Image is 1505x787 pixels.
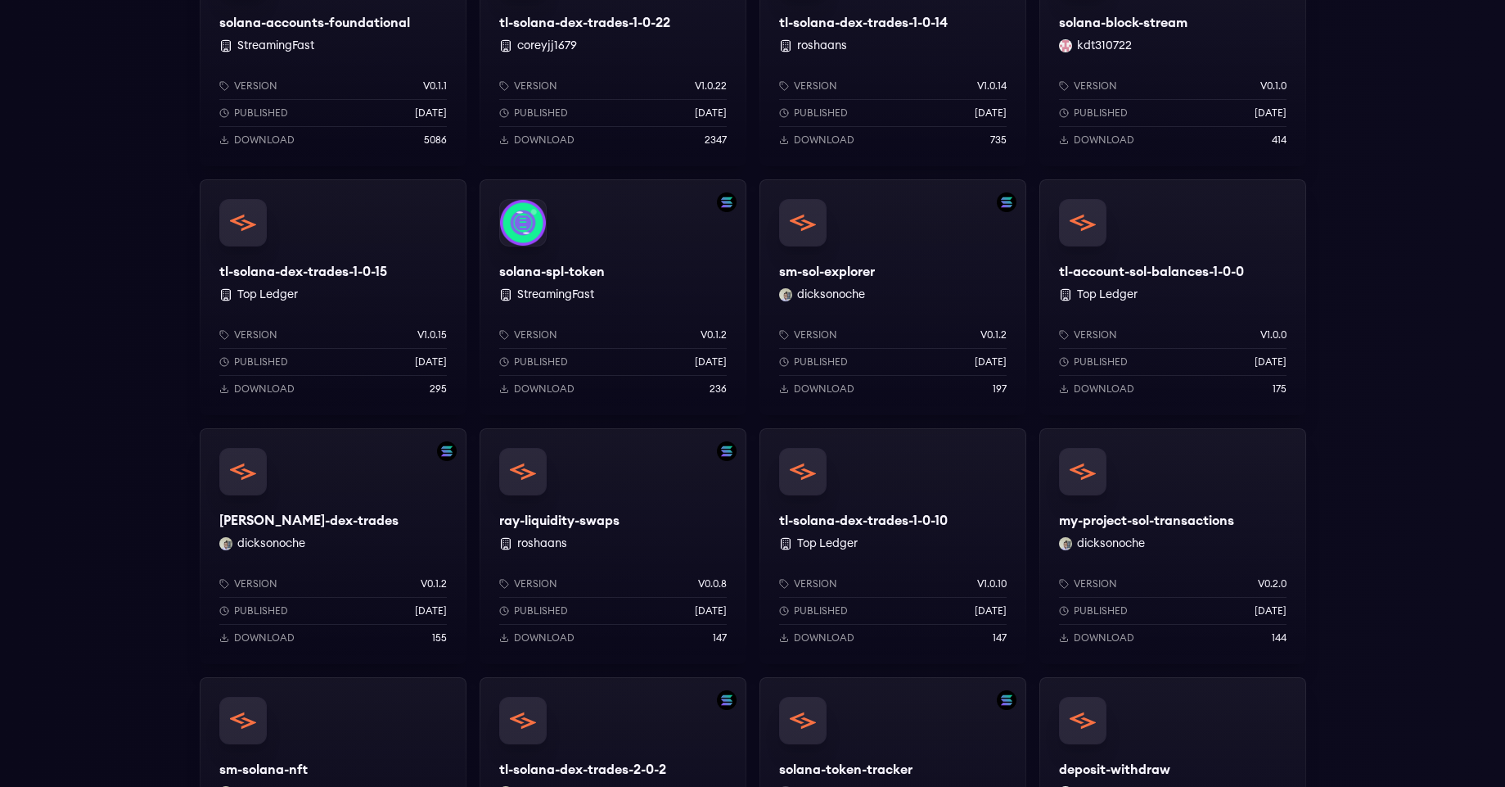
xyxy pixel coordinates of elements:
p: 197 [993,382,1007,396]
p: Download [1074,382,1134,396]
button: roshaans [517,536,567,552]
p: Download [1074,133,1134,147]
p: Download [794,382,854,396]
p: v0.0.8 [698,577,727,590]
button: StreamingFast [517,287,594,303]
p: Published [234,355,288,369]
p: Published [794,106,848,120]
button: dicksonoche [237,536,305,552]
a: Filter by solana networksimon-solana-dex-trades[PERSON_NAME]-dex-tradesdicksonoche dicksonocheVer... [200,428,466,664]
button: coreyjj1679 [517,38,577,54]
a: Filter by solana networksolana-spl-tokensolana-spl-token StreamingFastVersionv0.1.2Published[DATE... [480,179,746,415]
p: Download [514,133,575,147]
p: [DATE] [975,604,1007,617]
p: [DATE] [1255,355,1286,369]
p: Published [234,604,288,617]
p: [DATE] [975,355,1007,369]
p: Version [514,79,557,93]
p: Version [1074,577,1117,590]
img: Filter by solana network [997,690,1016,710]
img: Filter by solana network [717,192,737,212]
p: Download [1074,631,1134,645]
p: Published [1074,355,1128,369]
p: Download [514,631,575,645]
img: Filter by solana network [717,441,737,461]
p: 147 [993,631,1007,645]
p: Version [1074,79,1117,93]
p: v1.0.22 [695,79,727,93]
button: dicksonoche [1077,536,1145,552]
p: 414 [1272,133,1286,147]
button: roshaans [797,38,847,54]
p: 295 [430,382,447,396]
p: 147 [713,631,727,645]
p: 5086 [424,133,447,147]
a: tl-solana-dex-trades-1-0-10tl-solana-dex-trades-1-0-10 Top LedgerVersionv1.0.10Published[DATE]Dow... [759,428,1026,664]
p: Published [794,355,848,369]
img: Filter by solana network [717,690,737,710]
p: [DATE] [1255,106,1286,120]
p: [DATE] [695,106,727,120]
button: Top Ledger [1077,287,1138,303]
p: [DATE] [415,604,447,617]
p: 2347 [705,133,727,147]
p: v1.0.10 [977,577,1007,590]
p: Published [514,355,568,369]
p: Version [234,328,277,341]
p: Download [514,382,575,396]
p: [DATE] [695,355,727,369]
p: v0.2.0 [1258,577,1286,590]
button: Top Ledger [797,536,858,552]
p: v0.1.2 [421,577,447,590]
p: Version [514,328,557,341]
p: Published [234,106,288,120]
p: Version [234,79,277,93]
p: Download [234,133,295,147]
a: tl-account-sol-balances-1-0-0tl-account-sol-balances-1-0-0 Top LedgerVersionv1.0.0Published[DATE]... [1039,179,1306,415]
p: Published [1074,604,1128,617]
p: 144 [1272,631,1286,645]
p: Published [514,106,568,120]
p: v0.1.2 [701,328,727,341]
p: Download [794,133,854,147]
p: Version [514,577,557,590]
p: v1.0.0 [1260,328,1286,341]
p: 175 [1273,382,1286,396]
a: Filter by solana networksm-sol-explorersm-sol-explorerdicksonoche dicksonocheVersionv0.1.2Publish... [759,179,1026,415]
p: [DATE] [1255,604,1286,617]
p: [DATE] [975,106,1007,120]
p: Version [794,577,837,590]
p: Version [234,577,277,590]
p: v1.0.14 [977,79,1007,93]
img: Filter by solana network [997,192,1016,212]
p: 735 [990,133,1007,147]
p: Version [794,328,837,341]
p: Download [794,631,854,645]
p: [DATE] [695,604,727,617]
a: my-project-sol-transactionsmy-project-sol-transactionsdicksonoche dicksonocheVersionv0.2.0Publish... [1039,428,1306,664]
button: Top Ledger [237,287,298,303]
button: dicksonoche [797,287,865,303]
p: v0.1.2 [980,328,1007,341]
p: v0.1.0 [1260,79,1286,93]
p: Published [1074,106,1128,120]
p: Published [794,604,848,617]
p: Version [1074,328,1117,341]
p: Version [794,79,837,93]
a: Filter by solana networkray-liquidity-swapsray-liquidity-swaps roshaansVersionv0.0.8Published[DAT... [480,428,746,664]
button: StreamingFast [237,38,314,54]
p: [DATE] [415,106,447,120]
p: Download [234,382,295,396]
a: tl-solana-dex-trades-1-0-15tl-solana-dex-trades-1-0-15 Top LedgerVersionv1.0.15Published[DATE]Dow... [200,179,466,415]
p: Download [234,631,295,645]
p: [DATE] [415,355,447,369]
p: v0.1.1 [423,79,447,93]
button: kdt310722 [1077,38,1132,54]
p: 236 [710,382,727,396]
p: 155 [432,631,447,645]
p: Published [514,604,568,617]
p: v1.0.15 [417,328,447,341]
img: Filter by solana network [437,441,457,461]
